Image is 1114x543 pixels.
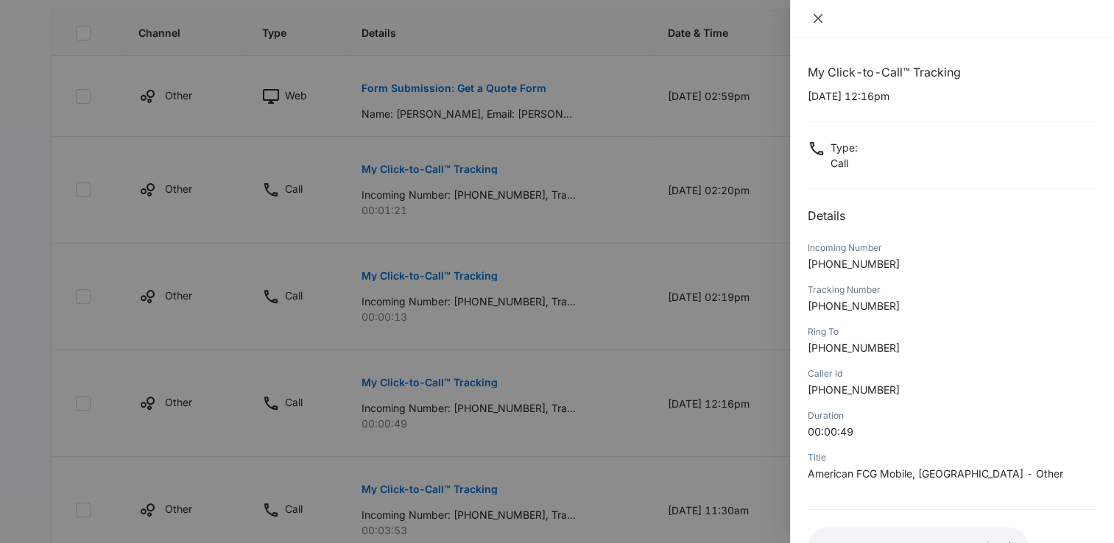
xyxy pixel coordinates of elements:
[831,155,858,171] p: Call
[808,207,1096,224] h2: Details
[808,12,828,25] button: Close
[808,299,900,312] span: [PHONE_NUMBER]
[808,341,900,354] span: [PHONE_NUMBER]
[808,425,853,438] span: 00:00:49
[808,88,1096,104] p: [DATE] 12:16pm
[808,283,1096,297] div: Tracking Number
[808,383,900,396] span: [PHONE_NUMBER]
[808,63,1096,81] h1: My Click-to-Call™ Tracking
[808,451,1096,464] div: Title
[808,467,1063,480] span: American FCG Mobile, [GEOGRAPHIC_DATA] - Other
[812,13,824,24] span: close
[808,409,1096,422] div: Duration
[831,140,858,155] p: Type :
[808,241,1096,255] div: Incoming Number
[808,325,1096,338] div: Ring To
[808,258,900,270] span: [PHONE_NUMBER]
[808,367,1096,380] div: Caller Id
